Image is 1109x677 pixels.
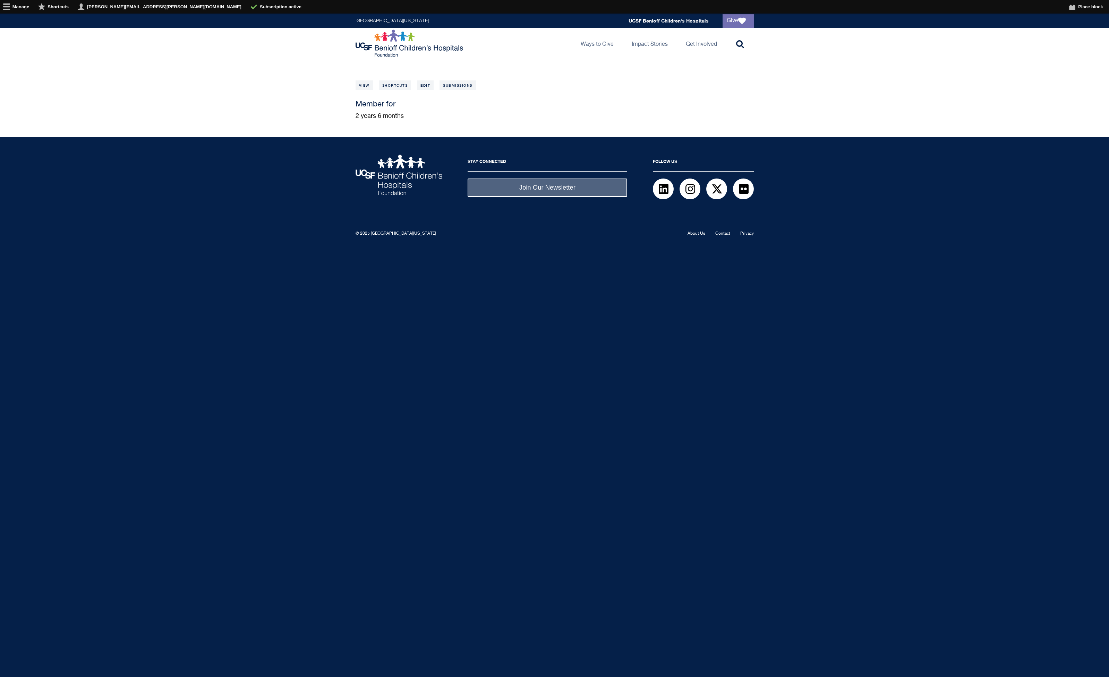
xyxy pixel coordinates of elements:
[680,28,723,59] a: Get Involved
[468,155,627,172] h2: Stay Connected
[468,179,627,197] a: Join Our Newsletter
[715,232,730,236] a: Contact
[417,80,434,90] a: Edit
[356,29,465,57] img: Logo for UCSF Benioff Children's Hospitals Foundation
[356,232,436,236] small: © 2025 [GEOGRAPHIC_DATA][US_STATE]
[653,155,754,172] h2: Follow Us
[688,232,705,236] a: About Us
[356,155,442,195] img: UCSF Benioff Children's Hospitals
[356,100,754,109] h4: Member for
[356,80,373,90] a: View
[575,28,619,59] a: Ways to Give
[440,80,476,90] a: Submissions
[629,18,709,24] a: UCSF Benioff Children's Hospitals
[626,28,673,59] a: Impact Stories
[379,80,411,90] a: Shortcuts
[356,100,754,120] div: 2 years 6 months
[723,14,754,28] a: Give
[356,18,429,23] a: [GEOGRAPHIC_DATA][US_STATE]
[740,232,754,236] a: Privacy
